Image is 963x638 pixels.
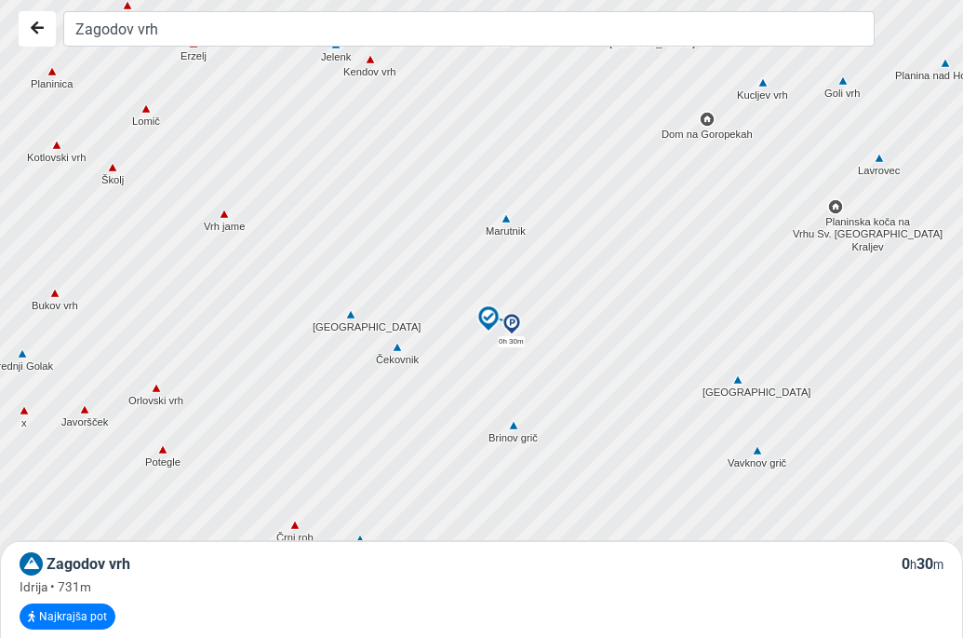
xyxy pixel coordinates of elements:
[902,555,943,573] span: 0 30
[910,558,916,572] small: h
[47,555,130,573] span: Zagodov vrh
[19,11,56,47] button: Nazaj
[63,11,875,47] input: Iskanje...
[20,577,943,596] div: Idrija • 731m
[933,558,943,572] small: m
[20,604,115,630] button: Najkrajša pot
